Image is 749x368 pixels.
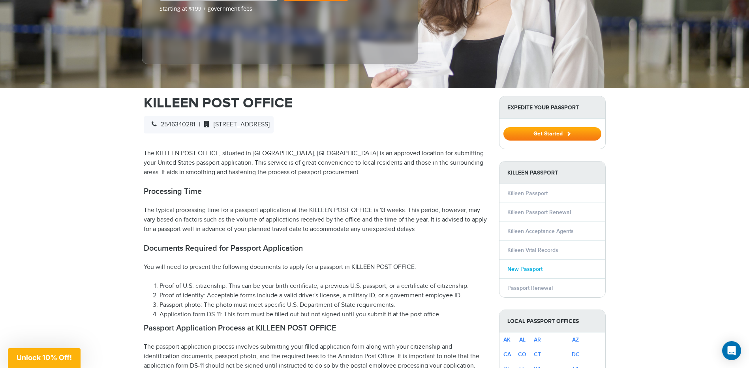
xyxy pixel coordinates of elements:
a: Killeen Passport Renewal [507,209,571,216]
a: CO [518,351,526,358]
span: Unlock 10% Off! [17,353,72,362]
p: The KILLEEN POST OFFICE, situated in [GEOGRAPHIC_DATA], [GEOGRAPHIC_DATA] is an approved location... [144,149,487,177]
a: New Passport [507,266,543,272]
li: Proof of identity: Acceptable forms include a valid driver's license, a military ID, or a governm... [160,291,487,300]
strong: Local Passport Offices [499,310,605,332]
p: The typical processing time for a passport application at the KILLEEN POST OFFICE is 13 weeks. Th... [144,206,487,234]
li: Passport photo: The photo must meet specific U.S. Department of State requirements. [160,300,487,310]
a: Killeen Passport [507,190,548,197]
a: DC [572,351,580,358]
a: Killeen Acceptance Agents [507,228,574,235]
p: You will need to present the following documents to apply for a passport in KILLEEN POST OFFICE: [144,263,487,272]
li: Proof of U.S. citizenship: This can be your birth certificate, a previous U.S. passport, or a cer... [160,282,487,291]
a: Killeen Vital Records [507,247,558,253]
button: Get Started [503,127,601,141]
a: CA [503,351,511,358]
li: Application form DS-11: This form must be filled out but not signed until you submit it at the po... [160,310,487,319]
a: Get Started [503,130,601,137]
a: AK [503,336,511,343]
h1: KILLEEN POST OFFICE [144,96,487,110]
a: AR [534,336,541,343]
iframe: Customer reviews powered by Trustpilot [160,17,219,56]
h2: Passport Application Process at KILLEEN POST OFFICE [144,323,487,333]
a: AL [519,336,526,343]
div: Open Intercom Messenger [722,341,741,360]
span: Starting at $199 + government fees [160,5,400,13]
div: | [144,116,274,133]
div: Unlock 10% Off! [8,348,81,368]
h2: Processing Time [144,187,487,196]
span: 2546340281 [148,121,195,128]
a: CT [534,351,541,358]
strong: Killeen Passport [499,161,605,184]
strong: Expedite Your Passport [499,96,605,119]
h2: Documents Required for Passport Application [144,244,487,253]
span: [STREET_ADDRESS] [200,121,270,128]
a: Passport Renewal [507,285,553,291]
a: AZ [572,336,579,343]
